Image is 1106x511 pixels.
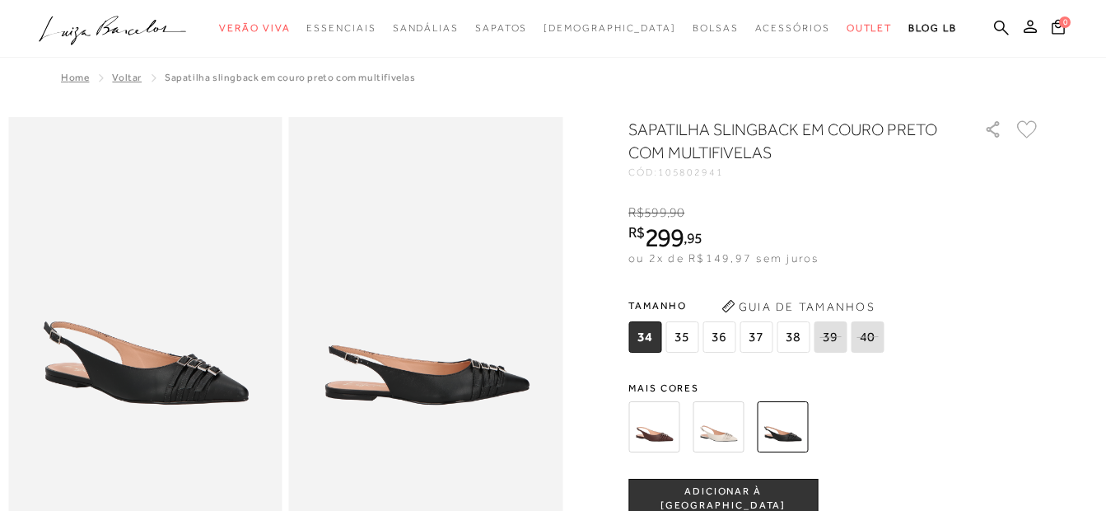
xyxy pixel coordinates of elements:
[757,401,808,452] img: SAPATILHA SLINGBACK EM COURO PRETO COM MULTIFIVELAS
[667,205,685,220] i: ,
[393,22,459,34] span: Sandálias
[755,22,830,34] span: Acessórios
[716,293,880,320] button: Guia de Tamanhos
[165,72,416,83] span: SAPATILHA SLINGBACK EM COURO PRETO COM MULTIFIVELAS
[628,251,819,265] span: ou 2x de R$149,97 sem juros
[755,13,830,44] a: noSubCategoriesText
[628,167,958,177] div: CÓD:
[544,22,676,34] span: [DEMOGRAPHIC_DATA]
[628,205,644,220] i: R$
[61,72,89,83] a: Home
[628,401,679,452] img: SAPATILHA SLINGBACK EM COURO CAFÉ COM MULTIFIVELAS
[670,205,684,220] span: 90
[628,383,1040,393] span: Mais cores
[908,22,956,34] span: BLOG LB
[475,22,527,34] span: Sapatos
[544,13,676,44] a: noSubCategoriesText
[693,22,739,34] span: Bolsas
[1047,18,1070,40] button: 0
[740,321,772,353] span: 37
[777,321,810,353] span: 38
[628,293,888,318] span: Tamanho
[908,13,956,44] a: BLOG LB
[645,223,684,252] span: 299
[628,225,645,240] i: R$
[687,229,702,246] span: 95
[219,22,290,34] span: Verão Viva
[665,321,698,353] span: 35
[644,205,666,220] span: 599
[693,401,744,452] img: SAPATILHA SLINGBACK EM COURO OFF WHITE COM MULTIFIVELAS
[1059,16,1071,28] span: 0
[702,321,735,353] span: 36
[393,13,459,44] a: noSubCategoriesText
[684,231,702,246] i: ,
[112,72,142,83] a: Voltar
[658,166,724,178] span: 105802941
[306,13,376,44] a: noSubCategoriesText
[814,321,847,353] span: 39
[628,118,937,164] h1: SAPATILHA SLINGBACK EM COURO PRETO COM MULTIFIVELAS
[475,13,527,44] a: noSubCategoriesText
[219,13,290,44] a: noSubCategoriesText
[628,321,661,353] span: 34
[306,22,376,34] span: Essenciais
[847,22,893,34] span: Outlet
[847,13,893,44] a: noSubCategoriesText
[851,321,884,353] span: 40
[693,13,739,44] a: noSubCategoriesText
